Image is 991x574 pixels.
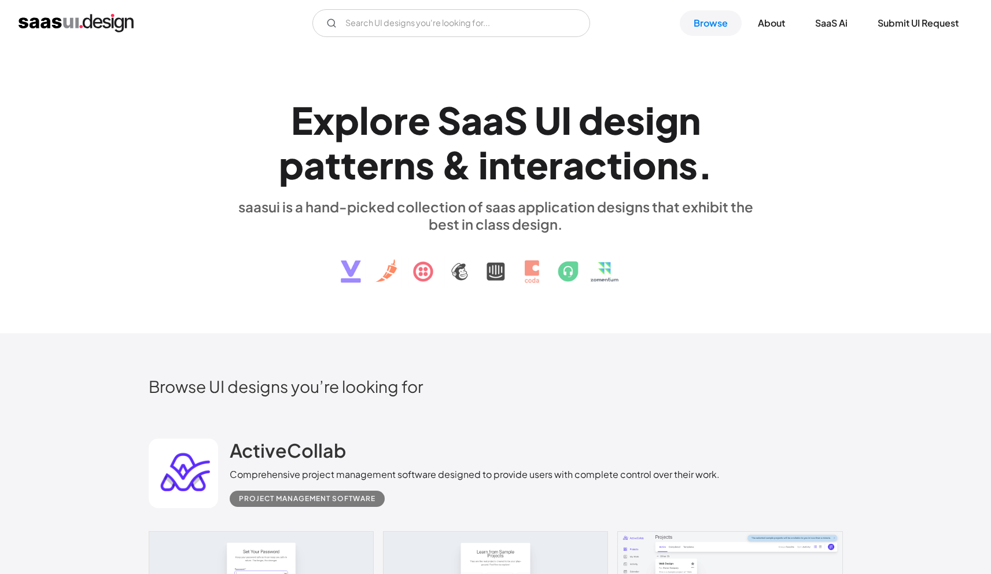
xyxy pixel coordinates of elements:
form: Email Form [312,9,590,37]
div: S [437,98,461,142]
div: o [632,142,657,187]
div: E [291,98,313,142]
div: l [359,98,369,142]
div: I [561,98,572,142]
div: r [379,142,393,187]
div: s [679,142,698,187]
a: ActiveCollab [230,439,346,468]
div: a [482,98,504,142]
div: e [408,98,430,142]
a: Browse [680,10,742,36]
div: n [488,142,510,187]
div: . [698,142,713,187]
div: a [563,142,584,187]
div: n [393,142,415,187]
div: a [304,142,325,187]
div: p [334,98,359,142]
a: Submit UI Request [864,10,972,36]
div: i [645,98,655,142]
div: a [461,98,482,142]
div: e [526,142,548,187]
div: n [657,142,679,187]
div: s [415,142,434,187]
h2: ActiveCollab [230,439,346,462]
h2: Browse UI designs you’re looking for [149,376,843,396]
div: o [369,98,393,142]
div: r [393,98,408,142]
div: n [679,98,701,142]
div: x [313,98,334,142]
div: t [341,142,356,187]
div: e [603,98,626,142]
div: t [510,142,526,187]
div: d [579,98,603,142]
a: About [744,10,799,36]
div: r [548,142,563,187]
div: g [655,98,679,142]
img: text, icon, saas logo [320,233,671,293]
h1: Explore SaaS UI design patterns & interactions. [230,98,762,187]
div: c [584,142,607,187]
div: & [441,142,471,187]
div: p [279,142,304,187]
div: i [478,142,488,187]
div: s [626,98,645,142]
div: Project Management Software [239,492,375,506]
div: S [504,98,528,142]
div: Comprehensive project management software designed to provide users with complete control over th... [230,468,720,481]
a: SaaS Ai [801,10,861,36]
div: t [607,142,622,187]
div: t [325,142,341,187]
a: home [19,14,134,32]
input: Search UI designs you're looking for... [312,9,590,37]
div: e [356,142,379,187]
div: i [622,142,632,187]
div: U [535,98,561,142]
div: saasui is a hand-picked collection of saas application designs that exhibit the best in class des... [230,198,762,233]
